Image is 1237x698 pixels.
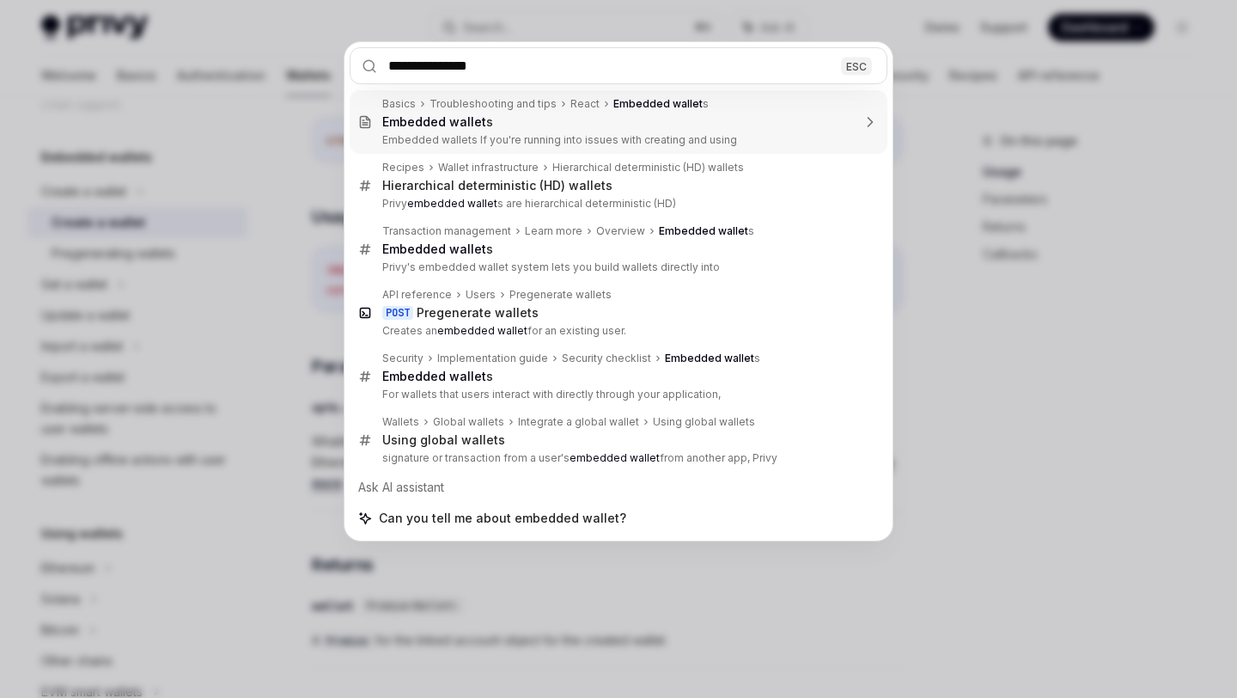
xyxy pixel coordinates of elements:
[382,352,424,365] div: Security
[653,415,755,429] div: Using global wallets
[841,57,872,75] div: ESC
[382,260,851,274] p: Privy's embedded wallet system lets you build wallets directly into
[379,510,626,527] span: Can you tell me about embedded wallet?
[382,133,851,147] p: Embedded wallets If you're running into issues with creating and using
[659,224,754,238] div: s
[382,288,452,302] div: API reference
[382,178,612,193] div: Hierarchical deterministic (HD) wallets
[665,352,760,365] div: s
[382,161,424,174] div: Recipes
[382,242,486,256] b: Embedded wallet
[382,242,493,257] div: s
[562,352,651,365] div: Security checklist
[613,97,703,110] b: Embedded wallet
[665,352,754,364] b: Embedded wallet
[382,369,493,384] div: s
[382,114,493,130] div: s
[518,415,639,429] div: Integrate a global wallet
[570,97,600,111] div: React
[382,369,486,383] b: Embedded wallet
[596,224,645,238] div: Overview
[659,224,748,237] b: Embedded wallet
[438,161,539,174] div: Wallet infrastructure
[382,388,851,401] p: For wallets that users interact with directly through your application,
[525,224,582,238] div: Learn more
[382,306,413,320] div: POST
[509,288,612,302] div: Pregenerate wallets
[382,451,851,465] p: signature or transaction from a user's from another app, Privy
[382,97,416,111] div: Basics
[466,288,496,302] div: Users
[417,305,539,321] div: Pregenerate wallets
[437,352,548,365] div: Implementation guide
[570,451,660,464] b: embedded wallet
[382,415,419,429] div: Wallets
[382,114,486,129] b: Embedded wallet
[382,432,505,448] div: Using global wallets
[552,161,744,174] div: Hierarchical deterministic (HD) wallets
[382,197,851,211] p: Privy s are hierarchical deterministic (HD)
[350,472,887,503] div: Ask AI assistant
[407,197,497,210] b: embedded wallet
[433,415,504,429] div: Global wallets
[430,97,557,111] div: Troubleshooting and tips
[613,97,709,111] div: s
[382,224,511,238] div: Transaction management
[437,324,527,337] b: embedded wallet
[382,324,851,338] p: Creates an for an existing user.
